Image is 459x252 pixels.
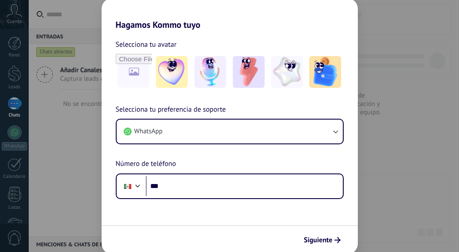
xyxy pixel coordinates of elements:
[156,56,188,88] img: -1.jpeg
[304,237,333,243] span: Siguiente
[194,56,226,88] img: -2.jpeg
[300,233,345,248] button: Siguiente
[309,56,341,88] img: -5.jpeg
[116,104,226,116] span: Selecciona tu preferencia de soporte
[117,120,343,143] button: WhatsApp
[233,56,265,88] img: -3.jpeg
[271,56,303,88] img: -4.jpeg
[119,177,136,196] div: Mexico: + 52
[116,158,176,170] span: Número de teléfono
[134,127,163,136] span: WhatsApp
[116,39,177,50] span: Selecciona tu avatar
